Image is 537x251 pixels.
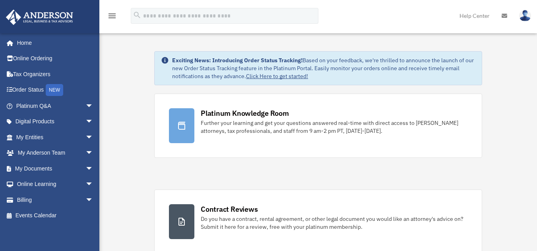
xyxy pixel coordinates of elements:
[6,208,105,224] a: Events Calendar
[6,176,105,192] a: Online Learningarrow_drop_down
[46,84,63,96] div: NEW
[201,215,467,231] div: Do you have a contract, rental agreement, or other legal document you would like an attorney's ad...
[85,192,101,208] span: arrow_drop_down
[85,176,101,193] span: arrow_drop_down
[107,11,117,21] i: menu
[6,66,105,82] a: Tax Organizers
[6,82,105,98] a: Order StatusNEW
[172,56,475,80] div: Based on your feedback, we're thrilled to announce the launch of our new Order Status Tracking fe...
[85,114,101,130] span: arrow_drop_down
[6,145,105,161] a: My Anderson Teamarrow_drop_down
[6,161,105,176] a: My Documentsarrow_drop_down
[6,129,105,145] a: My Entitiesarrow_drop_down
[85,98,101,114] span: arrow_drop_down
[201,204,258,214] div: Contract Reviews
[246,73,308,80] a: Click Here to get started!
[519,10,531,21] img: User Pic
[85,161,101,177] span: arrow_drop_down
[172,57,302,64] strong: Exciting News: Introducing Order Status Tracking!
[6,51,105,67] a: Online Ordering
[85,129,101,146] span: arrow_drop_down
[6,192,105,208] a: Billingarrow_drop_down
[6,98,105,114] a: Platinum Q&Aarrow_drop_down
[6,114,105,130] a: Digital Productsarrow_drop_down
[4,10,76,25] img: Anderson Advisors Platinum Portal
[85,145,101,161] span: arrow_drop_down
[154,94,482,158] a: Platinum Knowledge Room Further your learning and get your questions answered real-time with dire...
[6,35,101,51] a: Home
[201,119,467,135] div: Further your learning and get your questions answered real-time with direct access to [PERSON_NAM...
[201,108,289,118] div: Platinum Knowledge Room
[107,14,117,21] a: menu
[133,11,142,19] i: search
